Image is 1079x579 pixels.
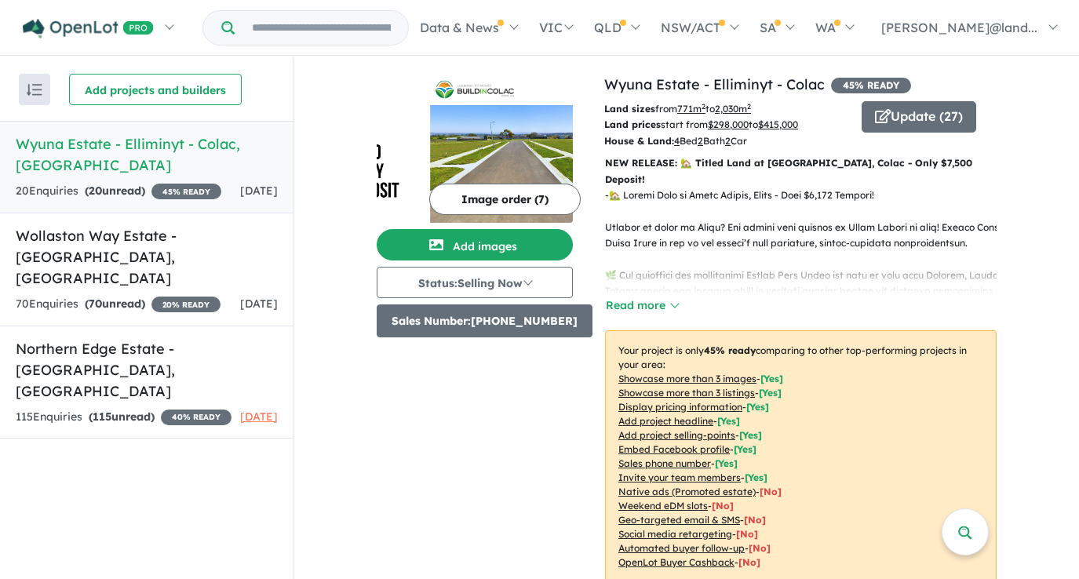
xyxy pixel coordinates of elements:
u: 4 [674,135,680,147]
button: Add projects and builders [69,74,242,105]
u: Showcase more than 3 listings [618,387,755,399]
u: Automated buyer follow-up [618,542,745,554]
u: Weekend eDM slots [618,500,708,512]
img: Openlot PRO Logo White [23,19,154,38]
button: Sales Number:[PHONE_NUMBER] [377,304,592,337]
sup: 2 [747,102,751,111]
img: sort.svg [27,84,42,96]
span: [DATE] [240,184,278,198]
input: Try estate name, suburb, builder or developer [238,11,405,45]
u: Add project headline [618,415,713,427]
b: 45 % ready [704,344,756,356]
span: to [749,118,798,130]
u: Embed Facebook profile [618,443,730,455]
a: Wyuna Estate - Elliminyt - Colac LogoWyuna Estate - Elliminyt - Colac [377,74,573,223]
u: Geo-targeted email & SMS [618,514,740,526]
strong: ( unread) [89,410,155,424]
button: Add images [377,229,573,260]
b: House & Land: [604,135,674,147]
span: 20 % READY [151,297,221,312]
b: Land prices [604,118,661,130]
a: Wyuna Estate - Elliminyt - Colac [604,75,825,93]
span: [ Yes ] [734,443,756,455]
span: 20 [89,184,102,198]
span: [No] [749,542,771,554]
span: 45 % READY [831,78,911,93]
u: Sales phone number [618,457,711,469]
span: [ Yes ] [759,387,782,399]
span: [ Yes ] [745,472,767,483]
button: Update (27) [862,101,976,133]
span: [No] [744,514,766,526]
span: [No] [760,486,782,497]
u: $ 415,000 [758,118,798,130]
u: 2 [725,135,731,147]
span: [PERSON_NAME]@land... [881,20,1037,35]
button: Image order (7) [429,184,581,215]
sup: 2 [702,102,705,111]
span: [No] [738,556,760,568]
p: NEW RELEASE: 🏡 Titled Land at [GEOGRAPHIC_DATA], Colac - Only $7,500 Deposit! [605,155,997,188]
u: Display pricing information [618,401,742,413]
u: Social media retargeting [618,528,732,540]
u: 2 [698,135,703,147]
u: Native ads (Promoted estate) [618,486,756,497]
span: 45 % READY [151,184,221,199]
p: from [604,101,850,117]
span: 115 [93,410,111,424]
div: 115 Enquir ies [16,408,231,427]
p: start from [604,117,850,133]
span: [DATE] [240,410,278,424]
button: Read more [605,297,679,315]
u: 2,030 m [715,103,751,115]
span: [No] [712,500,734,512]
span: [ Yes ] [746,401,769,413]
h5: Wollaston Way Estate - [GEOGRAPHIC_DATA] , [GEOGRAPHIC_DATA] [16,225,278,289]
img: Wyuna Estate - Elliminyt - Colac Logo [383,80,567,99]
h5: Northern Edge Estate - [GEOGRAPHIC_DATA] , [GEOGRAPHIC_DATA] [16,338,278,402]
span: [DATE] [240,297,278,311]
span: [ Yes ] [715,457,738,469]
span: to [705,103,751,115]
span: [ Yes ] [739,429,762,441]
div: 70 Enquir ies [16,295,221,314]
u: Invite your team members [618,472,741,483]
button: Status:Selling Now [377,267,573,298]
u: $ 298,000 [708,118,749,130]
b: Land sizes [604,103,655,115]
span: [ Yes ] [717,415,740,427]
strong: ( unread) [85,184,145,198]
h5: Wyuna Estate - Elliminyt - Colac , [GEOGRAPHIC_DATA] [16,133,278,176]
span: [ Yes ] [760,373,783,384]
span: 40 % READY [161,410,231,425]
div: 20 Enquir ies [16,182,221,201]
u: Showcase more than 3 images [618,373,756,384]
u: 771 m [677,103,705,115]
span: 70 [89,297,102,311]
strong: ( unread) [85,297,145,311]
u: OpenLot Buyer Cashback [618,556,735,568]
u: Add project selling-points [618,429,735,441]
img: Wyuna Estate - Elliminyt - Colac [377,105,573,223]
p: Bed Bath Car [604,133,850,149]
span: [No] [736,528,758,540]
